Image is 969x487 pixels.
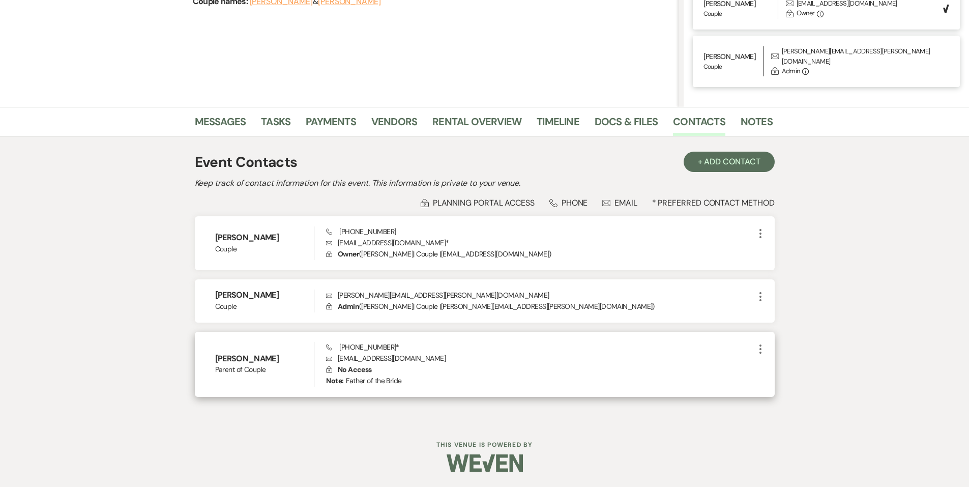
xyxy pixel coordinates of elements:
[549,197,588,208] div: Phone
[261,113,290,136] a: Tasks
[797,8,815,18] div: Owner
[326,248,754,260] p: ( [PERSON_NAME] | Couple | [EMAIL_ADDRESS][DOMAIN_NAME] )
[595,113,658,136] a: Docs & Files
[195,197,775,208] div: * Preferred Contact Method
[326,376,343,385] strong: Note:
[326,237,754,248] p: [EMAIL_ADDRESS][DOMAIN_NAME] *
[215,364,314,375] span: Parent of Couple
[782,46,937,66] div: [PERSON_NAME][EMAIL_ADDRESS][PERSON_NAME][DOMAIN_NAME]
[537,113,579,136] a: Timeline
[326,375,401,386] p: Father of the Bride
[326,342,399,352] span: [PHONE_NUMBER] *
[195,177,775,189] h2: Keep track of contact information for this event. This information is private to your venue.
[703,62,763,72] p: Couple
[326,353,754,364] p: [EMAIL_ADDRESS][DOMAIN_NAME]
[215,301,314,312] span: Couple
[326,227,396,236] span: [PHONE_NUMBER]
[195,113,246,136] a: Messages
[195,152,298,173] h1: Event Contacts
[326,290,754,301] p: [PERSON_NAME][EMAIL_ADDRESS][PERSON_NAME][DOMAIN_NAME]
[215,244,314,254] span: Couple
[741,113,773,136] a: Notes
[447,445,523,481] img: Weven Logo
[602,197,637,208] div: Email
[371,113,417,136] a: Vendors
[215,353,314,364] h6: [PERSON_NAME]
[215,232,314,243] h6: [PERSON_NAME]
[338,249,359,259] span: Owner
[306,113,356,136] a: Payments
[338,365,372,374] span: No Access
[215,290,314,301] h6: [PERSON_NAME]
[326,301,754,312] p: ( [PERSON_NAME] | Couple | [PERSON_NAME][EMAIL_ADDRESS][PERSON_NAME][DOMAIN_NAME] )
[703,9,778,19] p: Couple
[338,302,359,311] span: Admin
[703,51,763,62] p: [PERSON_NAME]
[673,113,725,136] a: Contacts
[684,152,775,172] button: + Add Contact
[421,197,535,208] div: Planning Portal Access
[782,66,800,76] div: Admin
[432,113,521,136] a: Rental Overview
